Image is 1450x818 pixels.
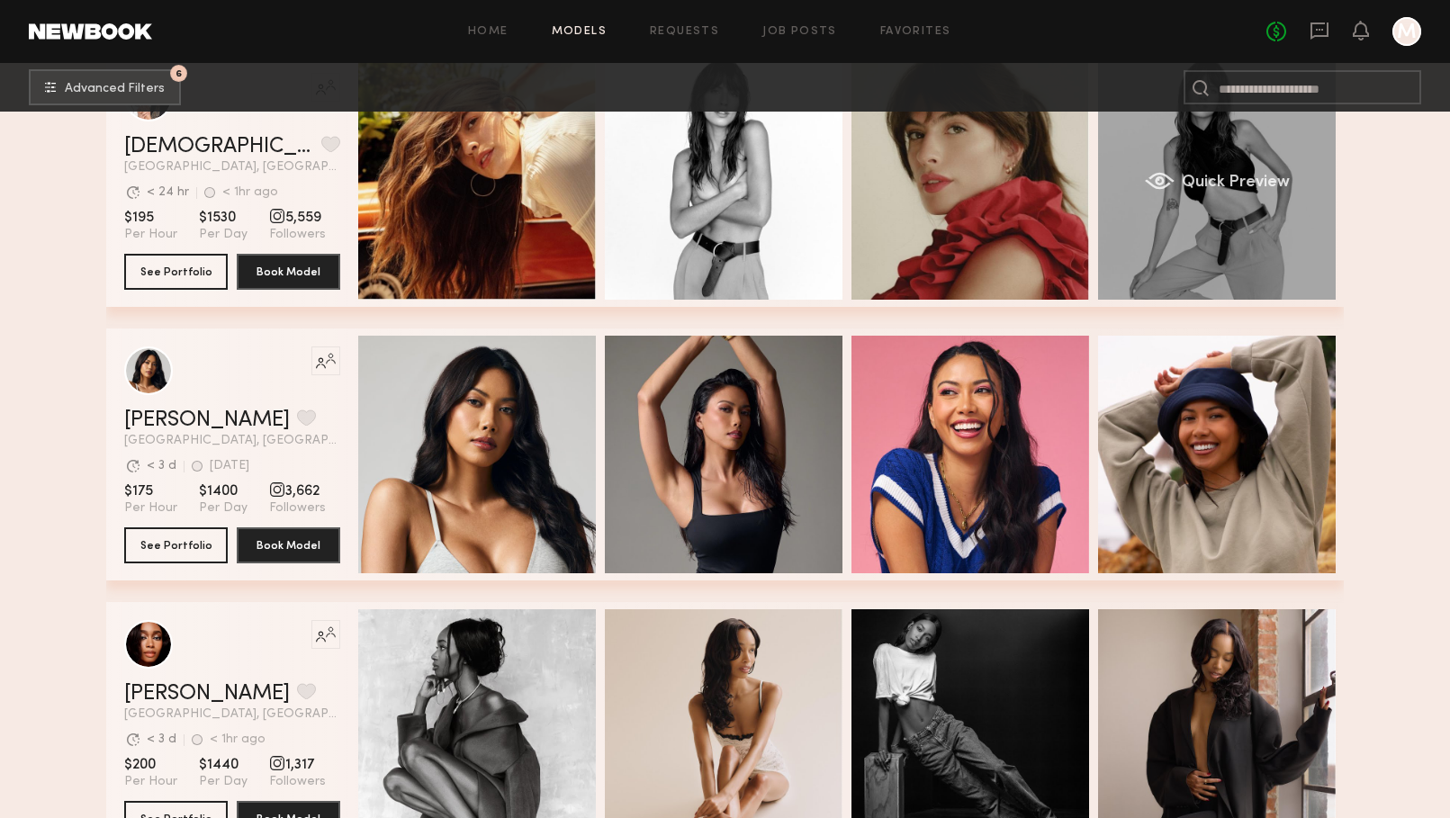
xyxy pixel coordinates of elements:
[269,482,326,500] span: 3,662
[468,26,509,38] a: Home
[199,209,248,227] span: $1530
[210,733,266,746] div: < 1hr ago
[124,209,177,227] span: $195
[124,136,314,157] a: [DEMOGRAPHIC_DATA][PERSON_NAME]
[237,254,340,290] button: Book Model
[147,733,176,746] div: < 3 d
[1392,17,1421,46] a: M
[124,500,177,517] span: Per Hour
[269,209,326,227] span: 5,559
[199,500,248,517] span: Per Day
[124,482,177,500] span: $175
[650,26,719,38] a: Requests
[880,26,951,38] a: Favorites
[124,708,340,721] span: [GEOGRAPHIC_DATA], [GEOGRAPHIC_DATA]
[222,186,278,199] div: < 1hr ago
[176,69,182,77] span: 6
[65,83,165,95] span: Advanced Filters
[147,186,189,199] div: < 24 hr
[124,161,340,174] span: [GEOGRAPHIC_DATA], [GEOGRAPHIC_DATA]
[124,435,340,447] span: [GEOGRAPHIC_DATA], [GEOGRAPHIC_DATA]
[269,756,326,774] span: 1,317
[199,756,248,774] span: $1440
[199,774,248,790] span: Per Day
[1182,175,1290,191] span: Quick Preview
[210,460,249,472] div: [DATE]
[147,460,176,472] div: < 3 d
[124,409,290,431] a: [PERSON_NAME]
[552,26,607,38] a: Models
[269,774,326,790] span: Followers
[269,227,326,243] span: Followers
[199,227,248,243] span: Per Day
[762,26,837,38] a: Job Posts
[124,683,290,705] a: [PERSON_NAME]
[237,527,340,563] button: Book Model
[29,69,181,105] button: 6Advanced Filters
[124,254,228,290] button: See Portfolio
[199,482,248,500] span: $1400
[124,227,177,243] span: Per Hour
[269,500,326,517] span: Followers
[124,527,228,563] button: See Portfolio
[124,774,177,790] span: Per Hour
[124,756,177,774] span: $200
